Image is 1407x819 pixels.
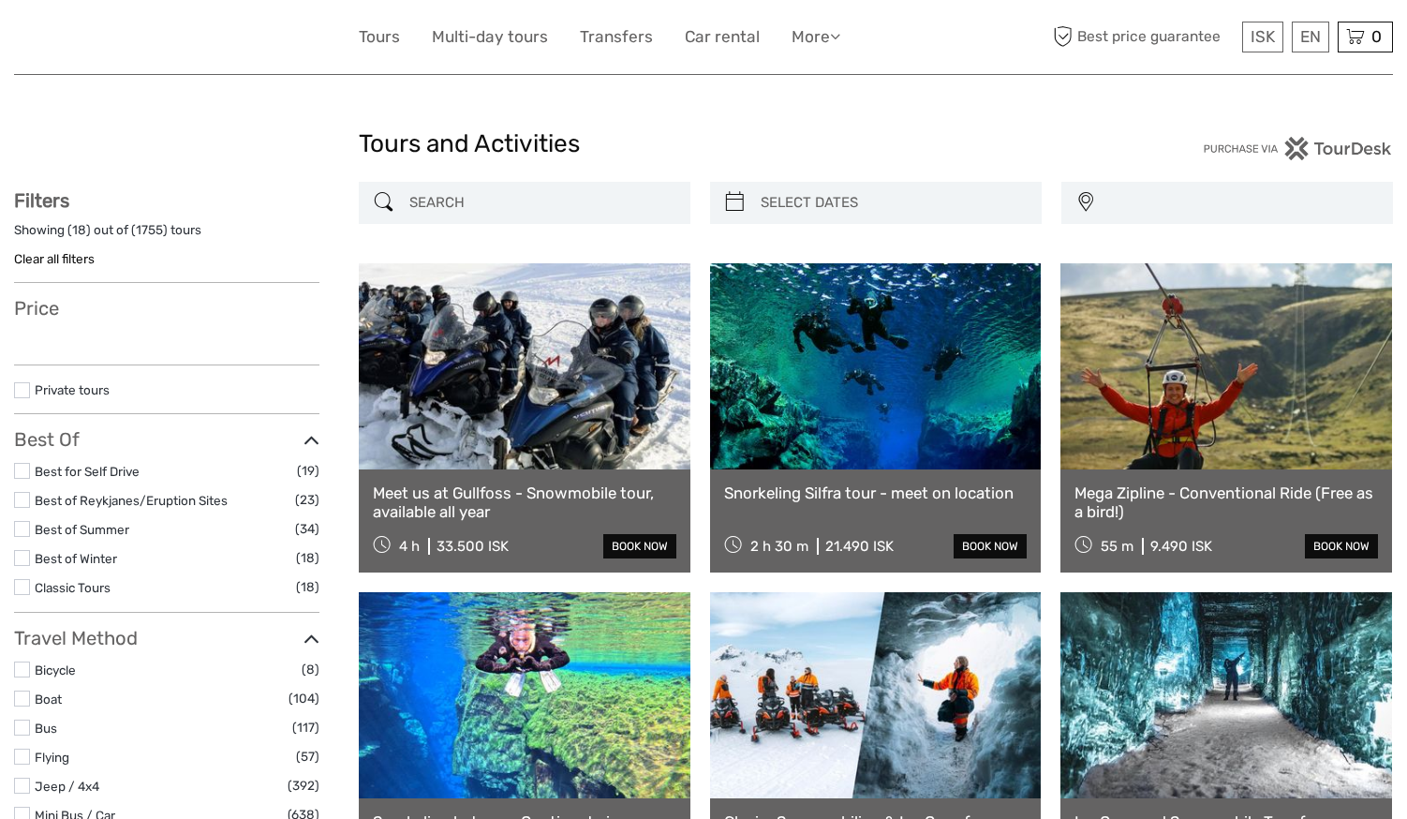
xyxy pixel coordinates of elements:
[399,538,420,555] span: 4 h
[432,23,548,51] a: Multi-day tours
[35,580,111,595] a: Classic Tours
[295,518,319,540] span: (34)
[792,23,840,51] a: More
[14,627,319,649] h3: Travel Method
[954,534,1027,558] a: book now
[14,297,319,320] h3: Price
[1048,22,1237,52] span: Best price guarantee
[35,663,76,678] a: Bicycle
[35,779,99,794] a: Jeep / 4x4
[1203,137,1393,160] img: PurchaseViaTourDesk.png
[603,534,676,558] a: book now
[437,538,509,555] div: 33.500 ISK
[402,186,681,219] input: SEARCH
[1251,27,1275,46] span: ISK
[136,221,163,239] label: 1755
[1101,538,1133,555] span: 55 m
[1292,22,1329,52] div: EN
[753,186,1032,219] input: SELECT DATES
[750,538,808,555] span: 2 h 30 m
[35,692,62,707] a: Boat
[14,428,319,451] h3: Best Of
[1074,484,1378,522] a: Mega Zipline - Conventional Ride (Free as a bird!)
[295,489,319,511] span: (23)
[359,23,400,51] a: Tours
[35,551,117,566] a: Best of Winter
[14,221,319,250] div: Showing ( ) out of ( ) tours
[35,493,228,508] a: Best of Reykjanes/Eruption Sites
[14,251,95,266] a: Clear all filters
[35,382,110,397] a: Private tours
[288,775,319,797] span: (392)
[1150,538,1212,555] div: 9.490 ISK
[35,464,140,479] a: Best for Self Drive
[1369,27,1385,46] span: 0
[724,484,1028,502] a: Snorkeling Silfra tour - meet on location
[296,746,319,767] span: (57)
[825,538,894,555] div: 21.490 ISK
[302,659,319,680] span: (8)
[359,129,1048,159] h1: Tours and Activities
[35,750,69,765] a: Flying
[35,522,129,537] a: Best of Summer
[1305,534,1378,558] a: book now
[685,23,760,51] a: Car rental
[296,576,319,598] span: (18)
[14,189,69,212] strong: Filters
[292,717,319,738] span: (117)
[35,721,57,736] a: Bus
[72,221,86,239] label: 18
[296,547,319,569] span: (18)
[297,460,319,482] span: (19)
[580,23,653,51] a: Transfers
[289,688,319,709] span: (104)
[373,484,676,522] a: Meet us at Gullfoss - Snowmobile tour, available all year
